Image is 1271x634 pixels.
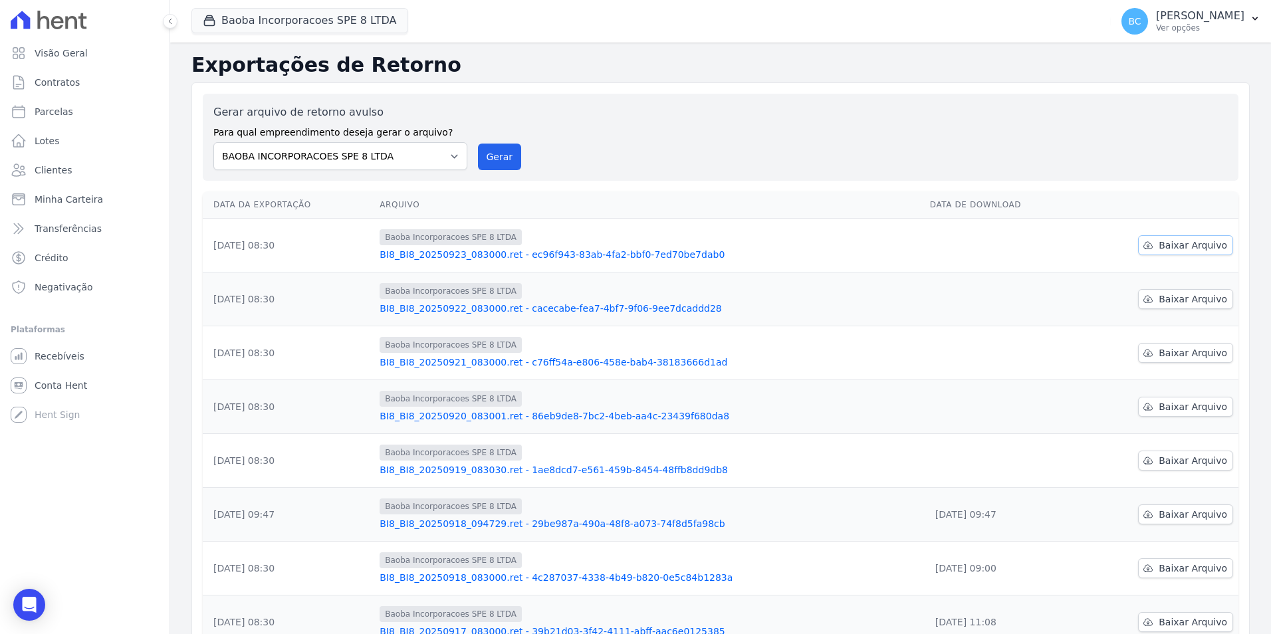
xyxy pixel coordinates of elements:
td: [DATE] 08:30 [203,380,374,434]
a: Conta Hent [5,372,164,399]
td: [DATE] 09:47 [925,488,1079,542]
a: BI8_BI8_20250919_083030.ret - 1ae8dcd7-e561-459b-8454-48ffb8dd9db8 [380,463,919,476]
span: Baixar Arquivo [1159,400,1227,413]
a: Visão Geral [5,40,164,66]
span: Baixar Arquivo [1159,239,1227,252]
label: Para qual empreendimento deseja gerar o arquivo? [213,120,467,140]
td: [DATE] 08:30 [203,542,374,595]
span: Baoba Incorporacoes SPE 8 LTDA [380,229,522,245]
span: Minha Carteira [35,193,103,206]
a: Baixar Arquivo [1138,504,1233,524]
a: Baixar Arquivo [1138,289,1233,309]
label: Gerar arquivo de retorno avulso [213,104,467,120]
td: [DATE] 08:30 [203,272,374,326]
a: Clientes [5,157,164,183]
span: Clientes [35,163,72,177]
a: Parcelas [5,98,164,125]
span: Baixar Arquivo [1159,292,1227,306]
span: Baixar Arquivo [1159,508,1227,521]
a: BI8_BI8_20250918_083000.ret - 4c287037-4338-4b49-b820-0e5c84b1283a [380,571,919,584]
td: [DATE] 08:30 [203,326,374,380]
span: Conta Hent [35,379,87,392]
a: BI8_BI8_20250923_083000.ret - ec96f943-83ab-4fa2-bbf0-7ed70be7dab0 [380,248,919,261]
a: BI8_BI8_20250920_083001.ret - 86eb9de8-7bc2-4beb-aa4c-23439f680da8 [380,409,919,423]
button: Gerar [478,144,522,170]
span: Baixar Arquivo [1159,346,1227,360]
a: Lotes [5,128,164,154]
button: Baoba Incorporacoes SPE 8 LTDA [191,8,408,33]
a: BI8_BI8_20250918_094729.ret - 29be987a-490a-48f8-a073-74f8d5fa98cb [380,517,919,530]
a: Baixar Arquivo [1138,343,1233,363]
span: Baixar Arquivo [1159,562,1227,575]
td: [DATE] 09:00 [925,542,1079,595]
td: [DATE] 09:47 [203,488,374,542]
span: Parcelas [35,105,73,118]
span: Baoba Incorporacoes SPE 8 LTDA [380,445,522,461]
a: Crédito [5,245,164,271]
span: Baixar Arquivo [1159,615,1227,629]
div: Plataformas [11,322,159,338]
a: Baixar Arquivo [1138,612,1233,632]
span: Baoba Incorporacoes SPE 8 LTDA [380,498,522,514]
td: [DATE] 08:30 [203,219,374,272]
a: Contratos [5,69,164,96]
p: Ver opções [1156,23,1244,33]
th: Data da Exportação [203,191,374,219]
a: Baixar Arquivo [1138,397,1233,417]
h2: Exportações de Retorno [191,53,1250,77]
span: Baoba Incorporacoes SPE 8 LTDA [380,283,522,299]
span: Contratos [35,76,80,89]
span: Baoba Incorporacoes SPE 8 LTDA [380,391,522,407]
a: BI8_BI8_20250922_083000.ret - cacecabe-fea7-4bf7-9f06-9ee7dcaddd28 [380,302,919,315]
span: Transferências [35,222,102,235]
a: Baixar Arquivo [1138,235,1233,255]
th: Arquivo [374,191,925,219]
a: Minha Carteira [5,186,164,213]
span: Crédito [35,251,68,264]
span: Baoba Incorporacoes SPE 8 LTDA [380,337,522,353]
button: BC [PERSON_NAME] Ver opções [1111,3,1271,40]
span: Recebíveis [35,350,84,363]
span: Baoba Incorporacoes SPE 8 LTDA [380,552,522,568]
span: Negativação [35,280,93,294]
a: Baixar Arquivo [1138,558,1233,578]
a: Recebíveis [5,343,164,370]
span: BC [1129,17,1141,26]
td: [DATE] 08:30 [203,434,374,488]
span: Visão Geral [35,47,88,60]
span: Lotes [35,134,60,148]
span: Baoba Incorporacoes SPE 8 LTDA [380,606,522,622]
a: Baixar Arquivo [1138,451,1233,471]
div: Open Intercom Messenger [13,589,45,621]
a: BI8_BI8_20250921_083000.ret - c76ff54a-e806-458e-bab4-38183666d1ad [380,356,919,369]
p: [PERSON_NAME] [1156,9,1244,23]
th: Data de Download [925,191,1079,219]
span: Baixar Arquivo [1159,454,1227,467]
a: Transferências [5,215,164,242]
a: Negativação [5,274,164,300]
